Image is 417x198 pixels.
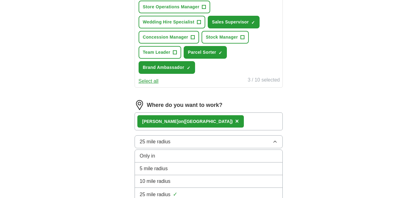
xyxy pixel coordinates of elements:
span: Store Operations Manager [143,4,199,10]
span: Team Leader [143,49,170,56]
span: ✓ [251,20,255,25]
button: × [235,117,239,126]
span: Parcel Sorter [188,49,216,56]
span: Sales Supervisor [212,19,249,25]
span: ✓ [219,50,222,55]
button: Brand Ambassador✓ [139,61,195,74]
strong: [PERSON_NAME] [142,119,178,124]
span: Wedding Hire Specialist [143,19,194,25]
button: Stock Manager [202,31,249,44]
label: Where do you want to work? [147,101,223,109]
span: 25 mile radius [140,138,171,145]
button: Store Operations Manager [139,1,210,13]
img: location.png [135,100,144,110]
button: Sales Supervisor✓ [208,16,260,28]
span: Only in [140,152,155,160]
span: ([GEOGRAPHIC_DATA]) [184,119,233,124]
button: Wedding Hire Specialist [139,16,205,28]
button: Select all [139,78,159,85]
span: 10 mile radius [140,178,171,185]
button: 25 mile radius [135,135,283,148]
span: ✓ [187,65,190,70]
span: Stock Manager [206,34,238,40]
button: Concession Manager [139,31,199,44]
span: Brand Ambassador [143,64,184,71]
span: 5 mile radius [140,165,168,172]
div: on [142,118,233,125]
button: Team Leader [139,46,181,59]
button: Parcel Sorter✓ [184,46,227,59]
span: × [235,118,239,124]
div: 3 / 10 selected [248,76,280,85]
span: Concession Manager [143,34,188,40]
